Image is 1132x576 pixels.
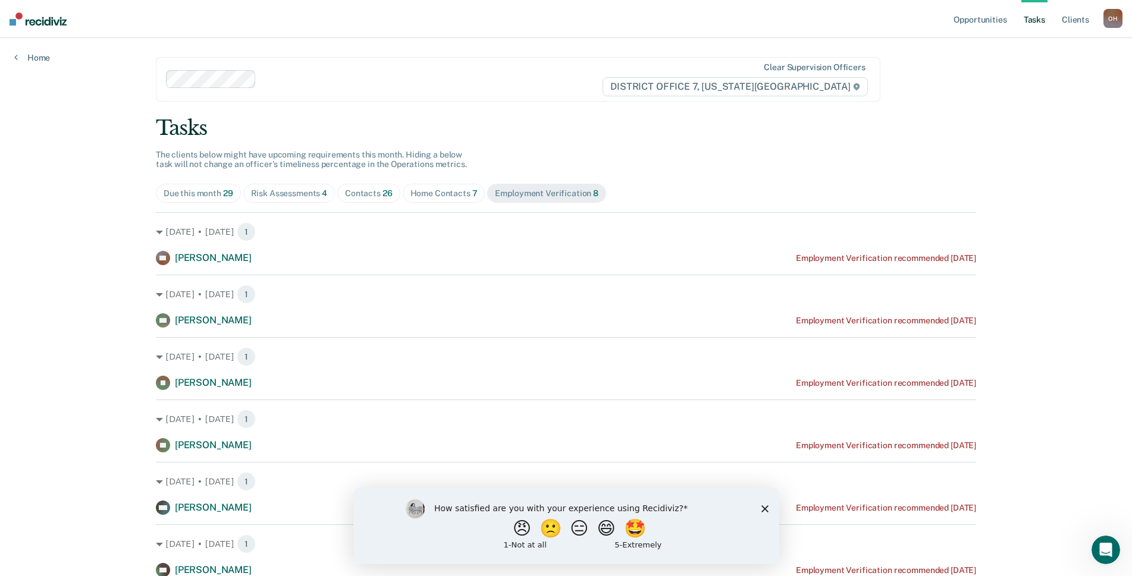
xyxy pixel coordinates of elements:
iframe: Survey by Kim from Recidiviz [353,487,779,564]
div: Employment Verification [495,188,598,199]
div: Due this month [164,188,233,199]
div: Contacts [345,188,393,199]
div: Employment Verification recommended [DATE] [796,378,976,388]
span: 26 [382,188,393,198]
div: Risk Assessments [251,188,328,199]
a: Home [14,52,50,63]
span: 1 [237,410,256,429]
div: Employment Verification recommended [DATE] [796,316,976,326]
div: Clear supervision officers [764,62,865,73]
iframe: Intercom live chat [1092,536,1120,564]
button: OH [1103,9,1122,28]
span: DISTRICT OFFICE 7, [US_STATE][GEOGRAPHIC_DATA] [603,77,867,96]
div: O H [1103,9,1122,28]
img: Recidiviz [10,12,67,26]
span: 1 [237,472,256,491]
div: Home Contacts [410,188,478,199]
div: Employment Verification recommended [DATE] [796,503,976,513]
div: [DATE] • [DATE] 1 [156,534,976,553]
span: [PERSON_NAME] [175,502,252,513]
span: 7 [472,188,478,198]
span: [PERSON_NAME] [175,314,252,326]
span: 1 [237,222,256,241]
span: 1 [237,534,256,553]
div: [DATE] • [DATE] 1 [156,410,976,429]
div: [DATE] • [DATE] 1 [156,285,976,304]
span: [PERSON_NAME] [175,564,252,575]
span: 29 [223,188,233,198]
div: [DATE] • [DATE] 1 [156,222,976,241]
span: [PERSON_NAME] [175,377,252,388]
div: Tasks [156,116,976,140]
span: [PERSON_NAME] [175,252,252,263]
span: The clients below might have upcoming requirements this month. Hiding a below task will not chang... [156,150,467,169]
div: Employment Verification recommended [DATE] [796,565,976,575]
div: Employment Verification recommended [DATE] [796,253,976,263]
div: [DATE] • [DATE] 1 [156,472,976,491]
span: 4 [322,188,327,198]
span: [PERSON_NAME] [175,439,252,451]
span: 1 [237,347,256,366]
span: 1 [237,285,256,304]
div: [DATE] • [DATE] 1 [156,347,976,366]
span: 8 [593,188,598,198]
div: Employment Verification recommended [DATE] [796,440,976,451]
